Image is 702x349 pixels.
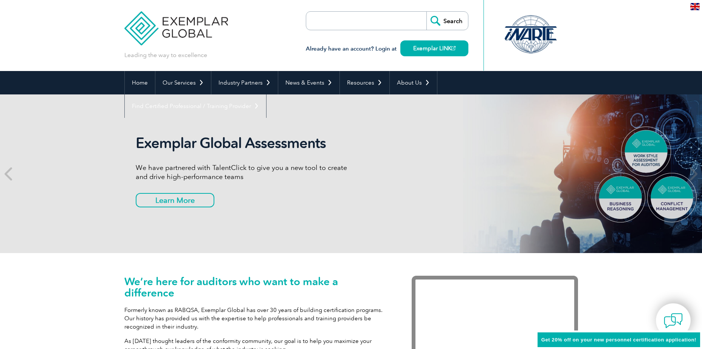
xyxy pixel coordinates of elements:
p: We have partnered with TalentClick to give you a new tool to create and drive high-performance teams [136,163,351,181]
p: Formerly known as RABQSA, Exemplar Global has over 30 years of building certification programs. O... [124,306,389,331]
input: Search [426,12,468,30]
a: About Us [390,71,437,94]
a: Find Certified Professional / Training Provider [125,94,266,118]
img: open_square.png [451,46,456,50]
a: Exemplar LINK [400,40,468,56]
a: Home [125,71,155,94]
a: Industry Partners [211,71,278,94]
a: Our Services [155,71,211,94]
a: Learn More [136,193,214,207]
h2: Exemplar Global Assessments [136,134,351,152]
p: Leading the way to excellence [124,51,207,59]
a: News & Events [278,71,339,94]
h3: Already have an account? Login at [306,44,468,54]
a: Resources [340,71,389,94]
img: en [690,3,700,10]
h1: We’re here for auditors who want to make a difference [124,276,389,298]
img: contact-chat.png [664,311,683,330]
span: Get 20% off on your new personnel certification application! [541,337,696,343]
